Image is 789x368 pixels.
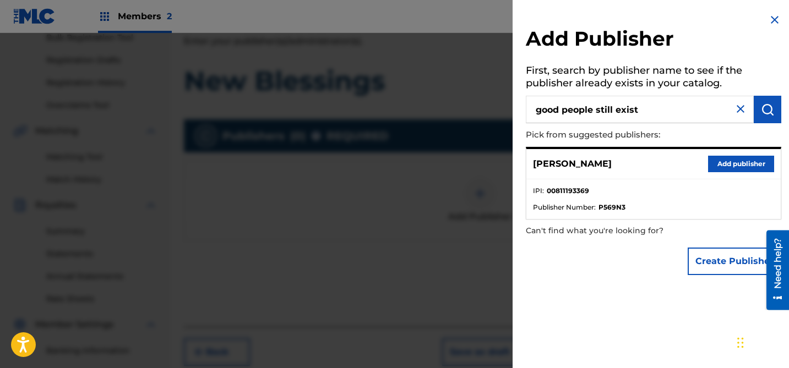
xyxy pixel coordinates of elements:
[526,219,719,242] p: Can't find what you're looking for?
[13,8,56,24] img: MLC Logo
[737,326,744,359] div: Drag
[526,123,719,147] p: Pick from suggested publishers:
[598,202,625,212] strong: P569N3
[12,8,27,58] div: Need help?
[547,186,589,196] strong: 00811193369
[118,10,172,23] span: Members
[708,156,774,172] button: Add publisher
[526,26,781,54] h2: Add Publisher
[533,202,596,212] span: Publisher Number :
[761,103,774,116] img: Search Works
[98,10,111,23] img: Top Rightsholders
[526,96,754,123] input: Search publisher's name
[688,248,781,275] button: Create Publisher
[734,102,747,116] img: close
[167,11,172,21] span: 2
[526,61,781,96] h5: First, search by publisher name to see if the publisher already exists in your catalog.
[533,186,544,196] span: IPI :
[758,230,789,310] iframe: Resource Center
[734,315,789,368] iframe: Chat Widget
[533,157,612,171] p: [PERSON_NAME]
